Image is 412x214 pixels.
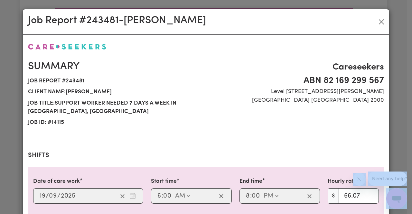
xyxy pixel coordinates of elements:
[157,191,162,201] input: --
[162,192,163,200] span: :
[28,44,106,50] img: Careseekers logo
[28,60,202,73] h2: Summary
[61,191,76,201] input: ----
[117,191,127,201] button: Clear date
[376,17,387,27] button: Close
[127,191,138,201] button: Enter the date of care work
[328,188,339,204] span: $
[239,177,262,186] label: End time
[28,98,202,117] span: Job title: Support Worker Needed 7 Days A Week In [GEOGRAPHIC_DATA], [GEOGRAPHIC_DATA]
[386,188,407,209] iframe: Button to launch messaging window
[33,177,80,186] label: Date of care work
[28,117,202,128] span: Job ID: # 14115
[57,192,61,200] span: /
[163,193,167,199] span: 0
[49,193,53,199] span: 0
[210,60,384,74] span: Careseekers
[250,192,252,200] span: :
[210,88,384,96] span: Level [STREET_ADDRESS][PERSON_NAME]
[210,96,384,105] span: [GEOGRAPHIC_DATA] [GEOGRAPHIC_DATA] 2000
[328,177,357,186] label: Hourly rate
[28,76,202,87] span: Job report # 243481
[164,191,172,201] input: --
[252,193,256,199] span: 0
[46,192,49,200] span: /
[246,191,250,201] input: --
[28,152,384,159] h2: Shifts
[210,74,384,88] span: ABN 82 169 299 567
[353,173,366,186] iframe: Close message
[368,172,407,186] iframe: Message from company
[39,191,46,201] input: --
[28,14,206,27] h2: Job Report # 243481 - [PERSON_NAME]
[4,5,39,10] span: Need any help?
[28,87,202,98] span: Client name: [PERSON_NAME]
[49,191,57,201] input: --
[252,191,260,201] input: --
[151,177,177,186] label: Start time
